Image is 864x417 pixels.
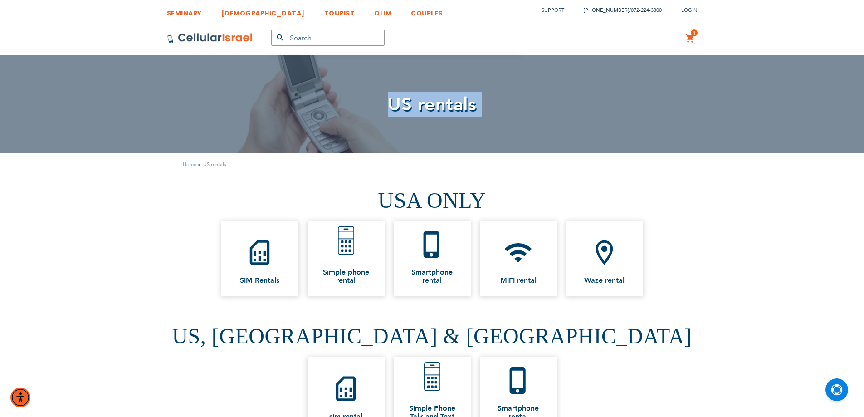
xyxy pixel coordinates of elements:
a: [PHONE_NUMBER] [584,7,629,14]
a: COUPLES [411,2,443,19]
a: sim_card SIM Rentals [221,221,298,296]
span: 1 [693,29,696,37]
span: Waze rental [584,276,625,285]
i: wifi [503,238,533,267]
a: Support [542,7,564,14]
img: Cellular Israel Logo [167,33,253,44]
a: phone_iphone Smartphone rental [394,221,471,296]
i: phone_iphone [503,366,533,395]
span: SIM Rentals [240,276,279,285]
span: Simple phone rental [317,268,376,285]
span: US rentals [388,92,476,117]
span: Login [681,7,698,14]
h1: US, [GEOGRAPHIC_DATA] & [GEOGRAPHIC_DATA] [7,321,857,352]
a: Home [183,161,196,168]
a: TOURIST [324,2,355,19]
a: 1 [685,33,695,44]
input: Search [271,30,385,46]
a: [DEMOGRAPHIC_DATA] [221,2,305,19]
span: MIFI rental [500,276,537,285]
a: OLIM [374,2,391,19]
h1: USA ONLY [7,185,857,216]
a: SEMINARY [167,2,202,19]
i: phone_iphone [417,230,447,259]
i: sim_card [245,238,274,267]
a: 072-224-3300 [631,7,662,14]
a: Simple phone rental [308,221,385,296]
li: / [575,4,662,17]
i: location_on [590,238,619,267]
span: Smartphone rental [403,268,462,285]
a: location_on Waze rental [566,221,643,296]
i: sim_card [331,374,361,403]
strong: US rentals [203,160,226,169]
a: wifi MIFI rental [480,221,557,296]
div: Accessibility Menu [10,388,30,407]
